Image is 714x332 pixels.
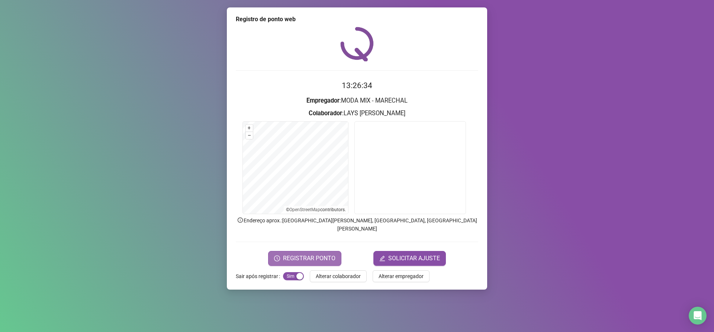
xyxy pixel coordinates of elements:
[306,97,340,104] strong: Empregador
[236,216,478,233] p: Endereço aprox. : [GEOGRAPHIC_DATA][PERSON_NAME], [GEOGRAPHIC_DATA], [GEOGRAPHIC_DATA][PERSON_NAME]
[379,272,424,280] span: Alterar empregador
[373,251,446,266] button: editSOLICITAR AJUSTE
[268,251,341,266] button: REGISTRAR PONTO
[246,132,253,139] button: –
[316,272,361,280] span: Alterar colaborador
[388,254,440,263] span: SOLICITAR AJUSTE
[283,254,335,263] span: REGISTRAR PONTO
[379,255,385,261] span: edit
[689,307,707,325] div: Open Intercom Messenger
[237,217,244,223] span: info-circle
[373,270,430,282] button: Alterar empregador
[289,207,320,212] a: OpenStreetMap
[340,27,374,61] img: QRPoint
[236,270,283,282] label: Sair após registrar
[342,81,372,90] time: 13:26:34
[246,125,253,132] button: +
[286,207,346,212] li: © contributors.
[236,15,478,24] div: Registro de ponto web
[236,96,478,106] h3: : MODA MIX - MARECHAL
[310,270,367,282] button: Alterar colaborador
[236,109,478,118] h3: : LAYS [PERSON_NAME]
[309,110,342,117] strong: Colaborador
[274,255,280,261] span: clock-circle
